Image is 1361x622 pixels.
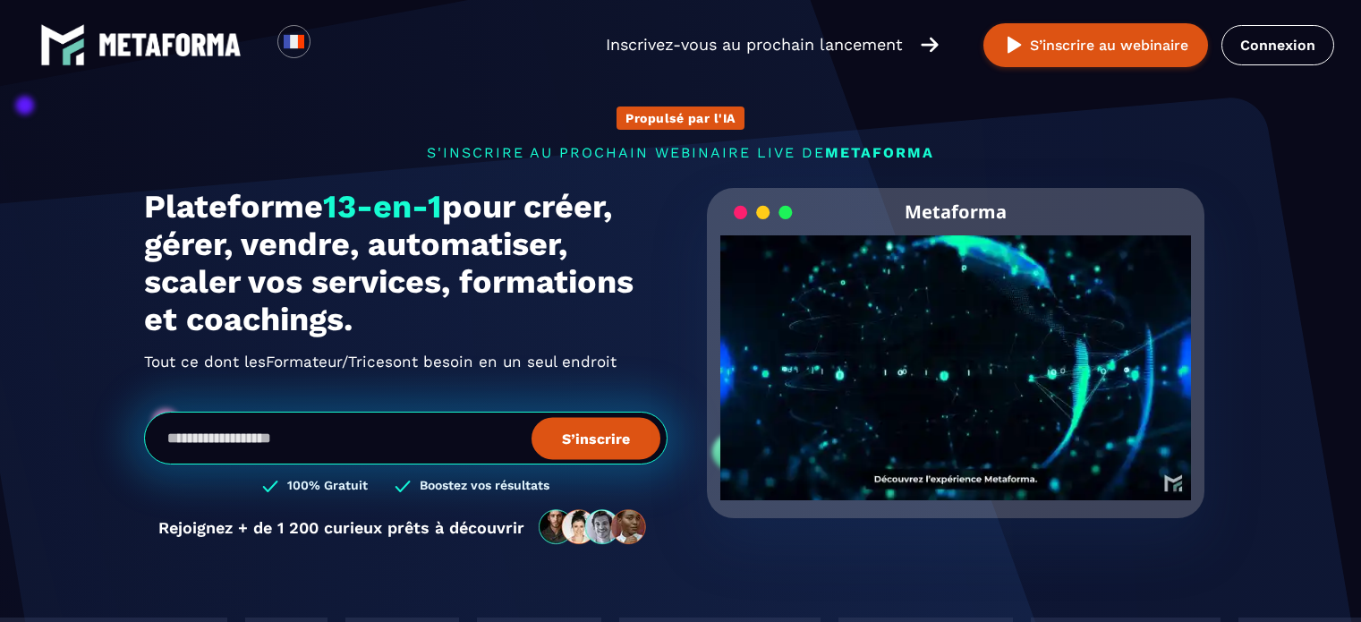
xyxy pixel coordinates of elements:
[283,30,305,53] img: fr
[262,478,278,495] img: checked
[326,34,339,55] input: Search for option
[266,347,393,376] span: Formateur/Trices
[287,478,368,495] h3: 100% Gratuit
[625,111,736,125] p: Propulsé par l'IA
[983,23,1208,67] button: S’inscrire au webinaire
[921,35,939,55] img: arrow-right
[144,347,668,376] h2: Tout ce dont les ont besoin en un seul endroit
[533,508,653,546] img: community-people
[734,204,793,221] img: loading
[144,144,1218,161] p: s'inscrire au prochain webinaire live de
[905,188,1007,235] h2: Metaforma
[720,235,1192,471] video: Your browser does not support the video tag.
[144,188,668,338] h1: Plateforme pour créer, gérer, vendre, automatiser, scaler vos services, formations et coachings.
[606,32,903,57] p: Inscrivez-vous au prochain lancement
[420,478,549,495] h3: Boostez vos résultats
[323,188,442,226] span: 13-en-1
[1221,25,1334,65] a: Connexion
[825,144,934,161] span: METAFORMA
[40,22,85,67] img: logo
[1003,34,1025,56] img: play
[158,518,524,537] p: Rejoignez + de 1 200 curieux prêts à découvrir
[532,417,660,459] button: S’inscrire
[395,478,411,495] img: checked
[310,25,354,64] div: Search for option
[98,33,242,56] img: logo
